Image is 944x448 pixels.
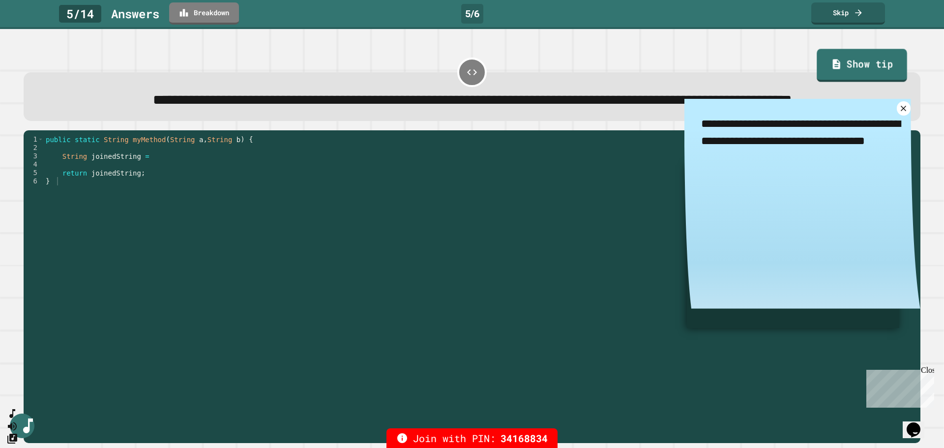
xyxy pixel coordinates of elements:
[811,2,885,25] a: Skip
[38,135,43,144] span: Toggle code folding, rows 1 through 6
[24,160,44,169] div: 4
[6,408,18,420] button: SpeedDial basic example
[24,135,44,144] div: 1
[903,409,934,438] iframe: chat widget
[862,366,934,408] iframe: chat widget
[6,432,18,445] button: Change Music
[461,4,483,24] div: 5 / 6
[501,431,548,446] span: 34168834
[59,5,101,23] div: 5 / 14
[111,5,159,23] div: Answer s
[24,177,44,185] div: 6
[386,428,558,448] div: Join with PIN:
[24,169,44,177] div: 5
[4,4,68,62] div: Chat with us now!Close
[817,49,908,82] a: Show tip
[169,2,239,25] a: Breakdown
[24,144,44,152] div: 2
[24,152,44,160] div: 3
[6,420,18,432] button: Mute music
